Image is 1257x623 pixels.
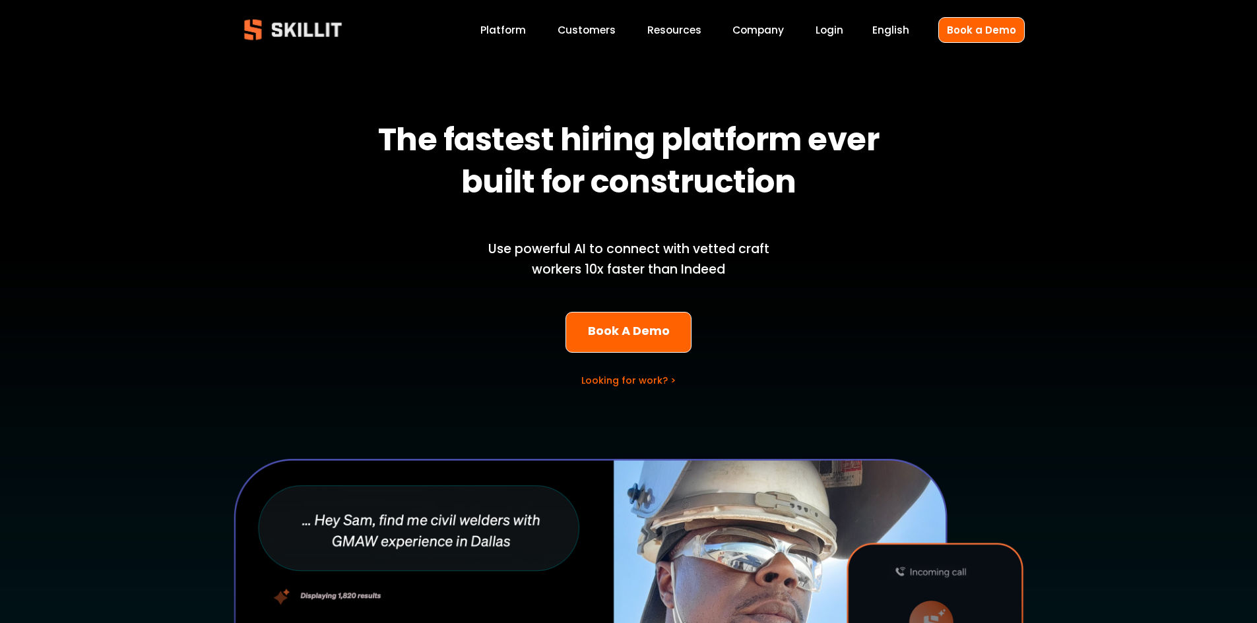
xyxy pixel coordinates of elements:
a: Book a Demo [938,17,1025,43]
a: Book A Demo [565,312,692,353]
span: Resources [647,22,701,38]
img: Skillit [233,10,353,49]
a: Platform [480,21,526,39]
p: Use powerful AI to connect with vetted craft workers 10x faster than Indeed [466,239,792,280]
a: Customers [558,21,616,39]
a: folder dropdown [647,21,701,39]
div: language picker [872,21,909,39]
span: English [872,22,909,38]
strong: The fastest hiring platform ever built for construction [378,115,886,212]
a: Company [732,21,784,39]
a: Looking for work? > [581,374,676,387]
a: Login [816,21,843,39]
